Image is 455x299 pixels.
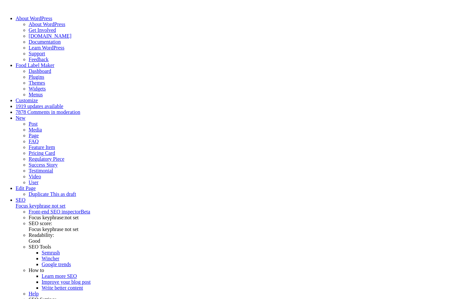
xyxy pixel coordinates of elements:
[29,226,452,232] div: Focus keyphrase not set
[29,139,39,144] a: FAQ
[29,68,51,74] a: Dashboard
[29,156,64,162] a: Regulatory Piece
[16,68,452,80] ul: Food Label Maker
[29,80,45,86] a: Themes
[29,33,72,39] a: [DOMAIN_NAME]
[29,150,55,156] a: Pricing Card
[29,127,42,132] a: Media
[16,121,452,185] ul: New
[81,209,90,214] span: Beta
[29,27,56,33] a: Get Involved
[29,39,61,45] a: Documentation
[29,238,452,244] div: Good
[29,92,43,97] a: Menus
[29,144,55,150] a: Feature Item
[29,291,39,296] a: Help
[42,285,83,291] a: Write better content
[21,103,63,109] span: 19 updates available
[29,74,44,80] a: Plugins
[29,51,45,56] a: Support
[29,267,452,273] div: How to
[29,133,39,138] a: Page
[29,45,64,50] a: Learn WordPress
[16,16,52,21] span: About WordPress
[16,197,25,203] span: SEO
[29,209,90,214] a: Front-end SEO inspector
[29,232,452,244] div: Readability:
[29,121,38,127] a: Post
[29,174,41,179] a: Video
[16,103,21,109] span: 19
[29,221,452,232] div: SEO score:
[42,256,59,261] a: Wincher
[16,203,452,209] div: Focus keyphrase not set
[42,262,71,267] a: Google trends
[65,215,79,220] span: not set
[42,279,91,285] a: Improve your blog post
[29,168,53,173] a: Testimonial
[29,21,65,27] a: About WordPress
[29,244,452,250] div: SEO Tools
[16,98,38,103] a: Customize
[16,185,36,191] a: Edit Page
[16,21,452,33] ul: About WordPress
[16,33,452,62] ul: About WordPress
[21,109,80,115] span: 78 Comments in moderation
[29,238,40,244] span: Good
[16,203,65,209] span: Focus keyphrase not set
[29,226,78,232] span: Focus keyphrase not set
[29,215,452,221] div: Focus keyphrase:
[29,57,48,62] a: Feedback
[42,250,60,255] a: Semrush
[29,162,58,168] a: Success Story
[16,80,452,98] ul: Food Label Maker
[29,180,38,185] a: User
[29,191,76,197] a: Duplicate This as draft
[16,62,54,68] a: Food Label Maker
[16,115,25,121] span: New
[42,273,77,279] a: Learn more SEO
[16,109,21,115] span: 78
[29,86,46,91] a: Widgets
